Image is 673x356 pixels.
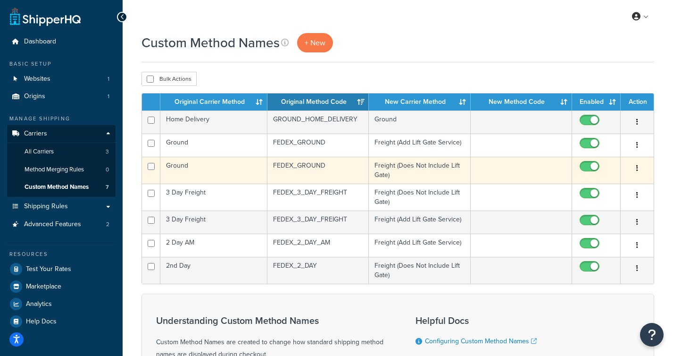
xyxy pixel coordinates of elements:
td: FEDEX_GROUND [267,134,369,157]
a: Help Docs [7,313,116,330]
span: Help Docs [26,318,57,326]
td: 3 Day Freight [160,184,267,211]
td: GROUND_HOME_DELIVERY [267,110,369,134]
div: Manage Shipping [7,115,116,123]
li: Websites [7,70,116,88]
td: Ground [369,110,470,134]
span: Dashboard [24,38,56,46]
td: 2nd Day [160,257,267,284]
li: All Carriers [7,143,116,161]
a: Dashboard [7,33,116,51]
li: Advanced Features [7,216,116,233]
span: Carriers [24,130,47,138]
span: 7 [106,183,109,191]
span: 0 [106,166,109,174]
span: Shipping Rules [24,203,68,211]
a: Websites 1 [7,70,116,88]
span: 1 [108,75,109,83]
td: Freight (Does Not Include Lift Gate) [369,257,470,284]
td: Freight (Add Lift Gate Service) [369,234,470,257]
span: 1 [108,93,109,101]
span: All Carriers [25,148,54,156]
th: New Carrier Method: activate to sort column ascending [369,93,470,110]
a: Origins 1 [7,88,116,105]
span: Advanced Features [24,220,81,229]
td: FEDEX_GROUND [267,157,369,184]
td: 3 Day Freight [160,211,267,234]
td: 2 Day AM [160,234,267,257]
a: Test Your Rates [7,261,116,278]
td: Ground [160,134,267,157]
h1: Custom Method Names [141,34,280,52]
a: ShipperHQ Home [10,7,81,26]
td: FEDEX_3_DAY_FREIGHT [267,211,369,234]
span: Marketplace [26,283,61,291]
td: Ground [160,157,267,184]
td: FEDEX_3_DAY_FREIGHT [267,184,369,211]
button: Open Resource Center [640,323,664,347]
td: Freight (Add Lift Gate Service) [369,134,470,157]
span: Custom Method Names [25,183,89,191]
span: 3 [106,148,109,156]
td: Freight (Add Lift Gate Service) [369,211,470,234]
th: New Method Code: activate to sort column ascending [471,93,572,110]
a: Method Merging Rules 0 [7,161,116,178]
td: FEDEX_2_DAY [267,257,369,284]
span: 2 [106,220,109,229]
h3: Understanding Custom Method Names [156,315,392,326]
td: FEDEX_2_DAY_AM [267,234,369,257]
a: All Carriers 3 [7,143,116,161]
span: Analytics [26,300,52,308]
button: Bulk Actions [141,72,197,86]
span: Method Merging Rules [25,166,84,174]
span: Origins [24,93,45,101]
th: Enabled: activate to sort column ascending [572,93,621,110]
li: Origins [7,88,116,105]
span: Test Your Rates [26,265,71,273]
div: Basic Setup [7,60,116,68]
a: Advanced Features 2 [7,216,116,233]
td: Freight (Does Not Include Lift Gate) [369,184,470,211]
th: Original Method Code: activate to sort column ascending [267,93,369,110]
th: Original Carrier Method: activate to sort column ascending [160,93,267,110]
h3: Helpful Docs [415,315,537,326]
a: Shipping Rules [7,198,116,215]
td: Home Delivery [160,110,267,134]
a: Custom Method Names 7 [7,178,116,196]
a: Marketplace [7,278,116,295]
span: + New [305,37,325,48]
a: Analytics [7,296,116,313]
span: Websites [24,75,50,83]
li: Carriers [7,125,116,197]
div: Resources [7,250,116,258]
td: Freight (Does Not Include Lift Gate) [369,157,470,184]
a: + New [297,33,333,52]
a: Configuring Custom Method Names [425,336,537,346]
th: Action [621,93,654,110]
li: Custom Method Names [7,178,116,196]
a: Carriers [7,125,116,143]
li: Method Merging Rules [7,161,116,178]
